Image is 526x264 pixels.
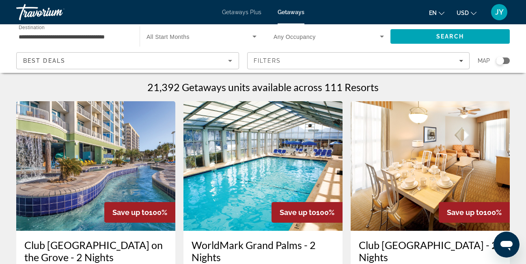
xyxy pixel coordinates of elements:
[457,10,469,16] span: USD
[147,81,379,93] h1: 21,392 Getaways units available across 111 Resorts
[278,9,304,15] a: Getaways
[16,101,175,231] img: Club Wyndham Towers on the Grove - 2 Nights
[429,10,437,16] span: en
[272,202,343,223] div: 100%
[390,29,510,44] button: Search
[19,32,129,42] input: Select destination
[254,57,281,64] span: Filters
[192,239,334,263] a: WorldMark Grand Palms - 2 Nights
[494,232,520,258] iframe: Button to launch messaging window
[359,239,502,263] a: Club [GEOGRAPHIC_DATA] - 2 Nights
[478,55,490,66] span: Map
[104,202,175,223] div: 100%
[280,208,316,217] span: Save up to
[439,202,510,223] div: 100%
[447,208,483,217] span: Save up to
[23,57,65,64] span: Best Deals
[429,7,444,19] button: Change language
[183,101,343,231] img: WorldMark Grand Palms - 2 Nights
[16,2,97,23] a: Travorium
[112,208,149,217] span: Save up to
[19,25,45,30] span: Destination
[24,239,167,263] a: Club [GEOGRAPHIC_DATA] on the Grove - 2 Nights
[247,52,470,69] button: Filters
[495,8,504,16] span: JY
[489,4,510,21] button: User Menu
[147,34,190,40] span: All Start Months
[23,56,232,66] mat-select: Sort by
[351,101,510,231] img: Club Wyndham Ocean Boulevard - 2 Nights
[457,7,476,19] button: Change currency
[436,33,464,40] span: Search
[274,34,316,40] span: Any Occupancy
[222,9,261,15] a: Getaways Plus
